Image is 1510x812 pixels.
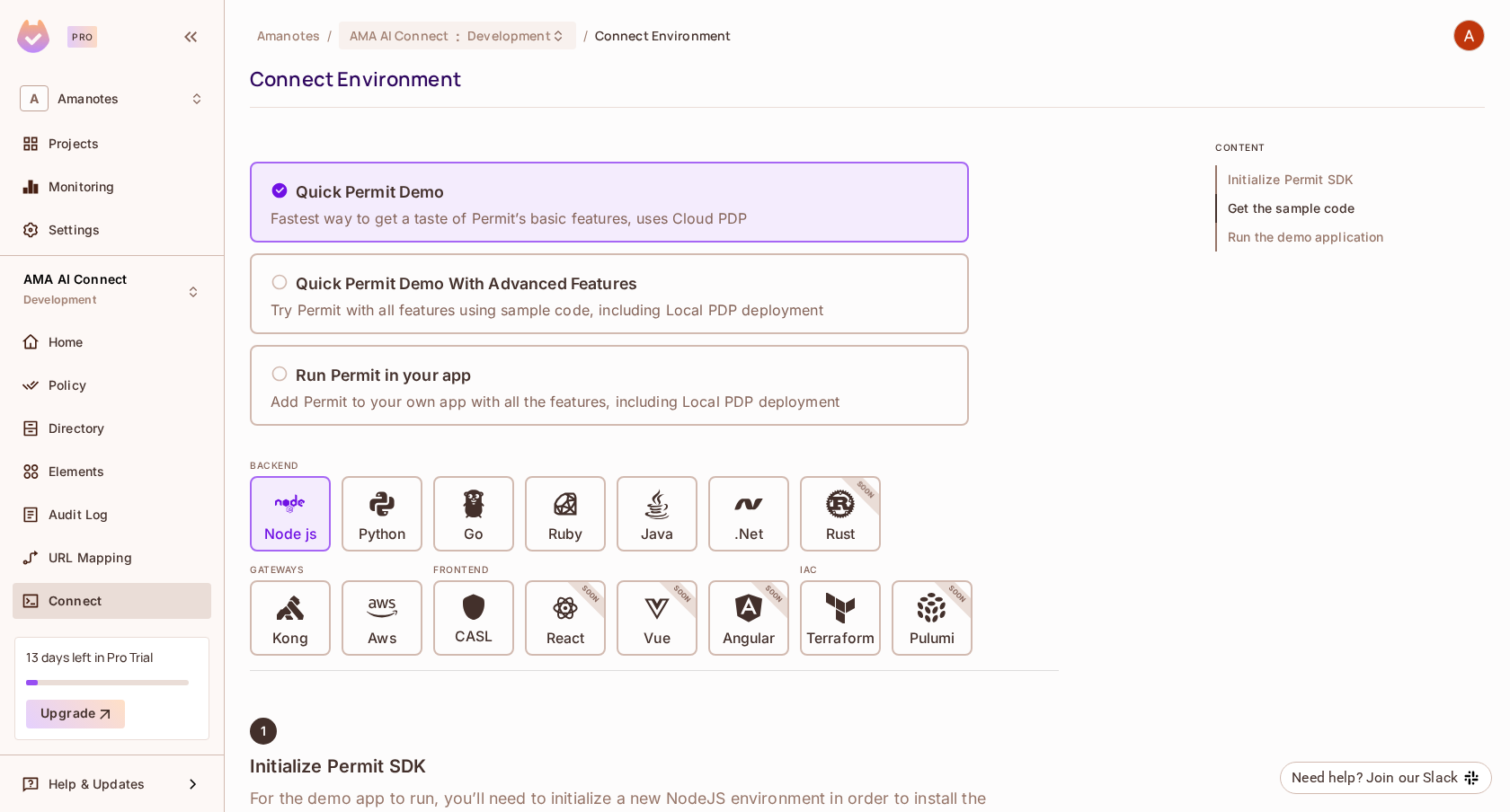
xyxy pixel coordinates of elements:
[49,335,84,349] span: Home
[49,464,104,479] span: Elements
[1215,140,1485,154] p: content
[922,560,992,630] span: SOON
[910,630,955,648] p: Pulumi
[26,700,125,728] button: Upgrade
[739,560,809,630] span: SOON
[23,293,96,307] span: Development
[723,630,776,648] p: Angular
[49,551,132,565] span: URL Mapping
[464,525,484,543] p: Go
[49,137,99,151] span: Projects
[350,27,449,44] span: AMA AI Connect
[1215,194,1485,223] span: Get the sample code
[327,27,332,44] li: /
[271,300,823,320] p: Try Permit with all features using sample code, including Local PDP deployment
[1292,767,1458,789] div: Need help? Join our Slack
[433,562,789,577] div: Frontend
[49,507,108,522] span: Audit Log
[548,525,582,543] p: Ruby
[296,183,445,201] h5: Quick Permit Demo
[1215,223,1485,252] span: Run the demo application
[806,630,875,648] p: Terraform
[250,562,422,577] div: Gateways
[271,208,747,228] p: Fastest way to get a taste of Permit’s basic features, uses Cloud PDP
[467,27,550,44] span: Development
[734,525,762,543] p: .Net
[250,66,1476,93] div: Connect Environment
[1454,21,1484,50] img: AMA Tech
[26,649,153,666] div: 13 days left in Pro Trial
[1215,165,1485,194] span: Initialize Permit SDK
[49,180,115,194] span: Monitoring
[368,630,395,648] p: Aws
[455,628,493,646] p: CASL
[49,223,100,237] span: Settings
[261,724,266,738] span: 1
[49,777,145,791] span: Help & Updates
[49,378,86,393] span: Policy
[67,26,97,48] div: Pro
[641,525,673,543] p: Java
[595,27,732,44] span: Connect Environment
[250,755,1059,777] h4: Initialize Permit SDK
[647,560,717,630] span: SOON
[264,525,316,543] p: Node js
[555,560,626,630] span: SOON
[250,458,1059,472] div: BACKEND
[546,630,584,648] p: React
[272,630,307,648] p: Kong
[826,525,855,543] p: Rust
[830,455,901,525] span: SOON
[800,562,973,577] div: IAC
[58,92,119,106] span: Workspace: Amanotes
[644,630,670,648] p: Vue
[455,29,461,43] span: :
[17,20,49,53] img: SReyMgAAAABJRU5ErkJggg==
[23,272,127,287] span: AMA AI Connect
[359,525,405,543] p: Python
[257,27,320,44] span: the active workspace
[271,392,839,411] p: Add Permit to your own app with all the features, including Local PDP deployment
[49,421,104,436] span: Directory
[296,366,471,384] h5: Run Permit in your app
[296,275,637,293] h5: Quick Permit Demo With Advanced Features
[49,594,102,608] span: Connect
[20,85,49,111] span: A
[583,27,588,44] li: /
